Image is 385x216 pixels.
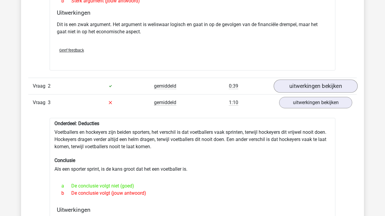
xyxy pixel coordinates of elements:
[33,99,48,106] span: Vraag
[57,21,328,35] p: Dit is een zwak argument. Het argument is weliswaar logisch en gaat in op de gevolgen van de fina...
[57,182,328,190] div: De conclusie volgt niet (goed)
[61,182,71,190] span: a
[48,100,51,105] span: 3
[229,83,238,89] span: 0:39
[33,82,48,90] span: Vraag
[57,190,328,197] div: De conclusie volgt (jouw antwoord)
[229,100,238,106] span: 1:10
[154,83,176,89] span: gemiddeld
[54,157,331,163] h6: Conclusie
[48,83,51,89] span: 2
[274,79,358,93] a: uitwerkingen bekijken
[57,9,328,16] h4: Uitwerkingen
[61,190,71,197] span: b
[57,206,328,213] h4: Uitwerkingen
[279,97,352,108] a: uitwerkingen bekijken
[54,121,331,126] h6: Onderdeel: Deducties
[59,48,84,52] span: Geef feedback
[154,100,176,106] span: gemiddeld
